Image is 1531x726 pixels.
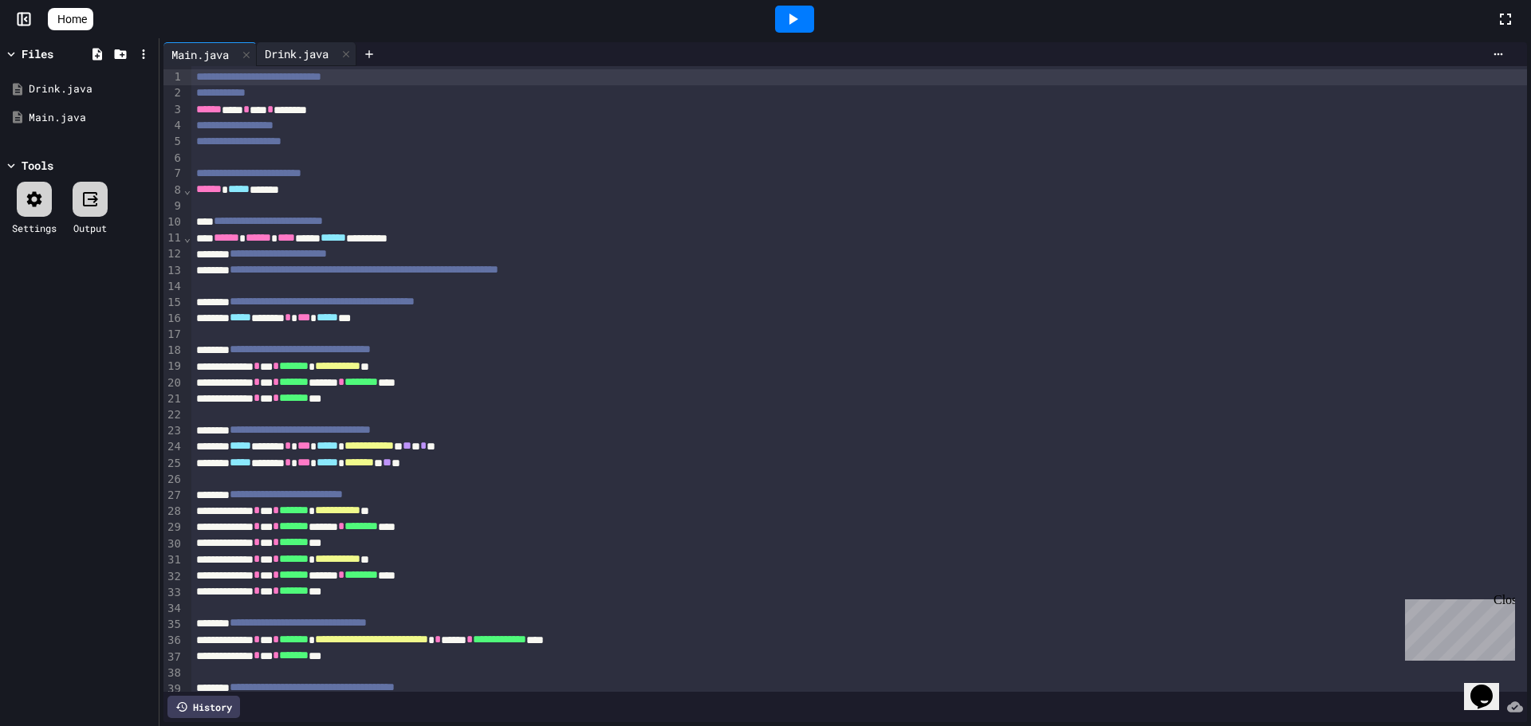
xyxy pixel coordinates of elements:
span: Fold line [183,231,191,244]
div: 14 [163,279,183,295]
div: Drink.java [257,42,356,66]
div: 26 [163,472,183,488]
div: Drink.java [257,45,337,62]
div: Drink.java [29,81,153,97]
div: Main.java [163,42,257,66]
div: 37 [163,649,183,665]
iframe: chat widget [1464,662,1515,710]
div: 9 [163,198,183,214]
div: Tools [22,157,53,174]
a: Home [48,8,93,30]
span: Fold line [183,183,191,196]
div: 17 [163,327,183,343]
div: 24 [163,439,183,455]
div: 28 [163,504,183,520]
div: 18 [163,343,183,359]
div: 25 [163,456,183,472]
div: 8 [163,182,183,198]
div: Settings [12,221,57,235]
div: 33 [163,585,183,601]
div: 38 [163,665,183,681]
div: Output [73,221,107,235]
div: 32 [163,569,183,585]
div: 6 [163,151,183,167]
div: Main.java [29,110,153,126]
div: 20 [163,375,183,391]
div: 10 [163,214,183,230]
div: 27 [163,488,183,504]
div: 4 [163,118,183,134]
div: 39 [163,681,183,697]
div: History [167,696,240,718]
div: 31 [163,552,183,568]
div: 19 [163,359,183,375]
div: 13 [163,263,183,279]
iframe: chat widget [1399,593,1515,661]
div: 16 [163,311,183,327]
div: 29 [163,520,183,536]
div: 23 [163,423,183,439]
div: 7 [163,166,183,182]
div: 12 [163,246,183,262]
div: 22 [163,407,183,423]
div: 36 [163,633,183,649]
div: 15 [163,295,183,311]
span: Home [57,11,87,27]
div: Main.java [163,46,237,63]
div: 2 [163,85,183,101]
div: 35 [163,617,183,633]
div: Chat with us now!Close [6,6,110,101]
div: 1 [163,69,183,85]
div: 5 [163,134,183,150]
div: Files [22,45,53,62]
div: 11 [163,230,183,246]
div: 21 [163,391,183,407]
div: 3 [163,102,183,118]
div: 30 [163,536,183,552]
div: 34 [163,601,183,617]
